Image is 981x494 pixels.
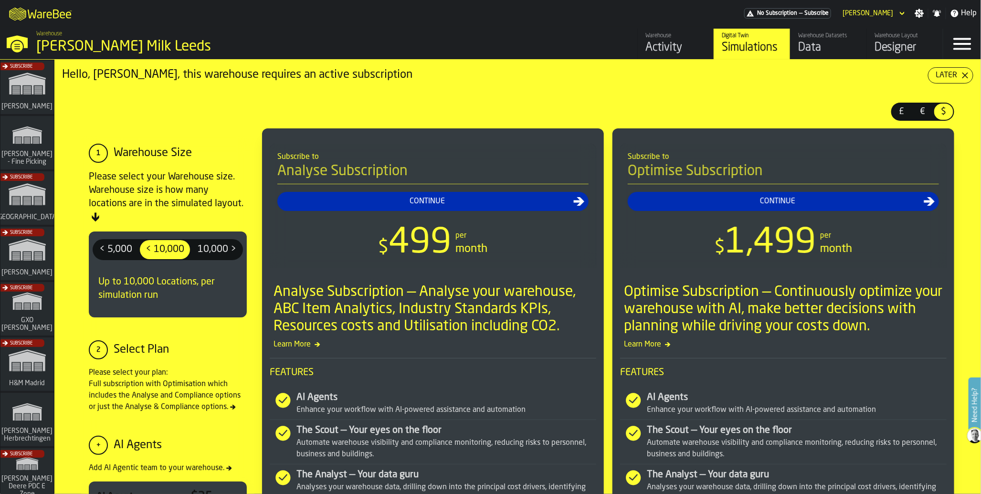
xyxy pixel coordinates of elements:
[647,391,947,404] div: AI Agents
[270,366,596,379] span: Features
[93,239,139,260] label: button-switch-multi-< 5,000
[296,468,596,482] div: The Analyst — Your data guru
[936,105,951,118] span: $
[114,342,169,357] div: Select Plan
[296,391,596,404] div: AI Agents
[379,238,389,257] span: $
[95,242,136,257] span: < 5,000
[456,230,467,242] div: per
[89,144,108,163] div: 1
[0,61,54,116] a: link-to-/wh/i/72fe6713-8242-4c3c-8adf-5d67388ea6d5/simulations
[62,67,928,83] div: Hello, [PERSON_NAME], this warehouse requires an active subscription
[798,40,859,55] div: Data
[875,40,935,55] div: Designer
[456,242,488,257] div: month
[0,337,54,393] a: link-to-/wh/i/0438fb8c-4a97-4a5b-bcc6-2889b6922db0/simulations
[620,366,947,379] span: Features
[915,105,930,118] span: €
[628,192,939,211] button: button-Continue
[928,9,946,18] label: button-toggle-Notifications
[114,438,162,453] div: AI Agents
[894,105,909,118] span: £
[628,163,939,184] h4: Optimise Subscription
[191,239,243,260] label: button-switch-multi-10,000 >
[10,452,32,457] span: Subscribe
[10,175,32,180] span: Subscribe
[10,64,32,69] span: Subscribe
[632,196,924,207] div: Continue
[36,38,294,55] div: [PERSON_NAME] Milk Leeds
[843,10,894,17] div: DropdownMenuValue-Ana Milicic
[714,29,790,59] a: link-to-/wh/i/9ddcc54a-0a13-4fa4-8169-7a9b979f5f30/simulations
[10,285,32,291] span: Subscribe
[270,339,596,350] span: Learn More
[624,284,947,335] div: Optimise Subscription — Continuously optimize your warehouse with AI, make better decisions with ...
[142,242,188,257] span: < 10,000
[744,8,831,19] a: link-to-/wh/i/9ddcc54a-0a13-4fa4-8169-7a9b979f5f30/pricing/
[799,10,802,17] span: —
[139,239,191,260] label: button-switch-multi-< 10,000
[839,8,907,19] div: DropdownMenuValue-Ana Milicic
[89,462,247,474] div: Add AI Agentic team to your warehouse.
[820,242,852,257] div: month
[933,103,954,121] label: button-switch-multi-$
[36,31,62,37] span: Warehouse
[389,226,452,261] span: 499
[891,103,912,121] label: button-switch-multi-£
[277,151,589,163] div: Subscribe to
[94,240,138,259] div: thumb
[820,230,831,242] div: per
[866,29,943,59] a: link-to-/wh/i/9ddcc54a-0a13-4fa4-8169-7a9b979f5f30/designer
[194,242,240,257] span: 10,000 >
[89,436,108,455] div: +
[790,29,866,59] a: link-to-/wh/i/9ddcc54a-0a13-4fa4-8169-7a9b979f5f30/data
[892,104,911,120] div: thumb
[804,10,829,17] span: Subscribe
[645,32,706,39] div: Warehouse
[647,424,947,437] div: The Scout — Your eyes on the floor
[647,468,947,482] div: The Analyst — Your data guru
[296,437,596,460] div: Automate warehouse visibility and compliance monitoring, reducing risks to personnel, business an...
[875,32,935,39] div: Warehouse Layout
[961,8,977,19] span: Help
[277,163,589,184] h4: Analyse Subscription
[722,40,782,55] div: Simulations
[647,437,947,460] div: Automate warehouse visibility and compliance monitoring, reducing risks to personnel, business an...
[911,9,928,18] label: button-toggle-Settings
[277,192,589,211] button: button-Continue
[10,341,32,346] span: Subscribe
[192,240,242,259] div: thumb
[970,378,980,432] label: Need Help?
[281,196,573,207] div: Continue
[932,70,961,81] div: Later
[93,268,243,310] div: Up to 10,000 Locations, per simulation run
[722,32,782,39] div: Digital Twin
[715,238,725,257] span: $
[912,103,933,121] label: button-switch-multi-€
[0,171,54,227] a: link-to-/wh/i/b5402f52-ce28-4f27-b3d4-5c6d76174849/simulations
[89,367,247,413] div: Please select your plan: Full subscription with Optimisation which includes the Analyse and Compl...
[0,393,54,448] a: link-to-/wh/i/f0a6b354-7883-413a-84ff-a65eb9c31f03/simulations
[274,284,596,335] div: Analyse Subscription — Analyse your warehouse, ABC Item Analytics, Industry Standards KPIs, Resou...
[928,67,973,84] button: button-Later
[934,104,953,120] div: thumb
[0,282,54,337] a: link-to-/wh/i/baca6aa3-d1fc-43c0-a604-2a1c9d5db74d/simulations
[628,151,939,163] div: Subscribe to
[0,116,54,171] a: link-to-/wh/i/48cbecf7-1ea2-4bc9-a439-03d5b66e1a58/simulations
[637,29,714,59] a: link-to-/wh/i/9ddcc54a-0a13-4fa4-8169-7a9b979f5f30/feed/
[140,240,190,259] div: thumb
[620,339,947,350] span: Learn More
[89,170,247,224] div: Please select your Warehouse size. Warehouse size is how many locations are in the simulated layout.
[0,227,54,282] a: link-to-/wh/i/1653e8cc-126b-480f-9c47-e01e76aa4a88/simulations
[798,32,859,39] div: Warehouse Datasets
[757,10,797,17] span: No Subscription
[89,340,108,359] div: 2
[943,29,981,59] label: button-toggle-Menu
[645,40,706,55] div: Activity
[296,424,596,437] div: The Scout — Your eyes on the floor
[913,104,932,120] div: thumb
[725,226,816,261] span: 1,499
[744,8,831,19] div: Menu Subscription
[946,8,981,19] label: button-toggle-Help
[296,404,596,416] div: Enhance your workflow with AI-powered assistance and automation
